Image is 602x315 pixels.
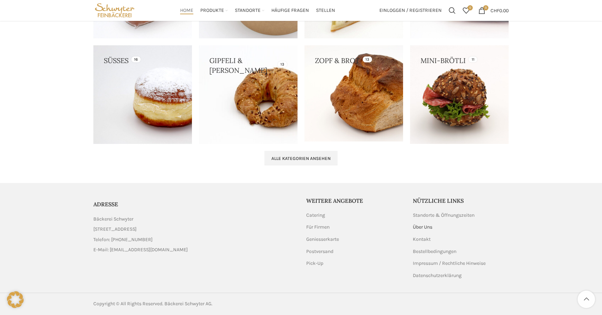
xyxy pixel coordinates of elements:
[445,3,459,17] a: Suchen
[379,8,442,13] span: Einloggen / Registrieren
[306,236,340,243] a: Geniesserkarte
[271,3,309,17] a: Häufige Fragen
[200,7,224,14] span: Produkte
[413,236,431,243] a: Kontakt
[271,156,331,161] span: Alle Kategorien ansehen
[306,224,330,231] a: Für Firmen
[180,7,193,14] span: Home
[491,7,509,13] bdi: 0.00
[468,5,473,10] span: 0
[413,260,486,267] a: Impressum / Rechtliche Hinweise
[491,7,499,13] span: CHF
[376,3,445,17] a: Einloggen / Registrieren
[235,7,261,14] span: Standorte
[306,197,402,205] h5: Weitere Angebote
[578,291,595,308] a: Scroll to top button
[413,248,457,255] a: Bestellbedingungen
[306,260,324,267] a: Pick-Up
[271,7,309,14] span: Häufige Fragen
[459,3,473,17] a: 0
[140,3,376,17] div: Main navigation
[413,197,509,205] h5: Nützliche Links
[475,3,512,17] a: 0 CHF0.00
[264,151,338,166] a: Alle Kategorien ansehen
[93,236,296,244] a: List item link
[200,3,228,17] a: Produkte
[93,7,136,13] a: Site logo
[93,201,118,208] span: ADRESSE
[93,246,296,254] a: List item link
[235,3,264,17] a: Standorte
[180,3,193,17] a: Home
[306,248,334,255] a: Postversand
[413,224,433,231] a: Über Uns
[316,3,335,17] a: Stellen
[413,272,462,279] a: Datenschutzerklärung
[93,225,137,233] span: [STREET_ADDRESS]
[459,3,473,17] div: Meine Wunschliste
[413,212,475,219] a: Standorte & Öffnungszeiten
[93,300,298,308] div: Copyright © All Rights Reserved. Bäckerei Schwyter AG.
[93,215,133,223] span: Bäckerei Schwyter
[483,5,488,10] span: 0
[316,7,335,14] span: Stellen
[306,212,326,219] a: Catering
